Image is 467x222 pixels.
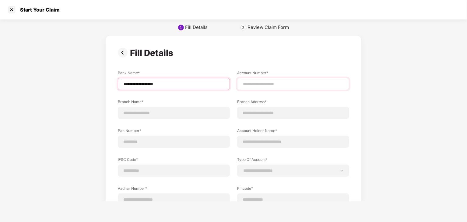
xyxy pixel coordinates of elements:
[118,99,230,107] label: Branch Name*
[118,128,230,136] label: Pan Number*
[118,186,230,193] label: Aadhar Number*
[237,70,349,78] label: Account Number*
[237,157,349,165] label: Type Of Account*
[248,24,289,30] div: Review Claim Form
[16,7,60,13] div: Start Your Claim
[130,48,176,58] div: Fill Details
[237,99,349,107] label: Branch Address*
[118,157,230,165] label: IFSC Code*
[118,70,230,78] label: Bank Name*
[118,48,130,57] img: svg+xml;base64,PHN2ZyBpZD0iUHJldi0zMngzMiIgeG1sbnM9Imh0dHA6Ly93d3cudzMub3JnLzIwMDAvc3ZnIiB3aWR0aD...
[237,186,349,193] label: Pincode*
[180,25,182,30] div: 1
[237,128,349,136] label: Account Holder Name*
[185,24,208,30] div: Fill Details
[242,25,245,30] div: 2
